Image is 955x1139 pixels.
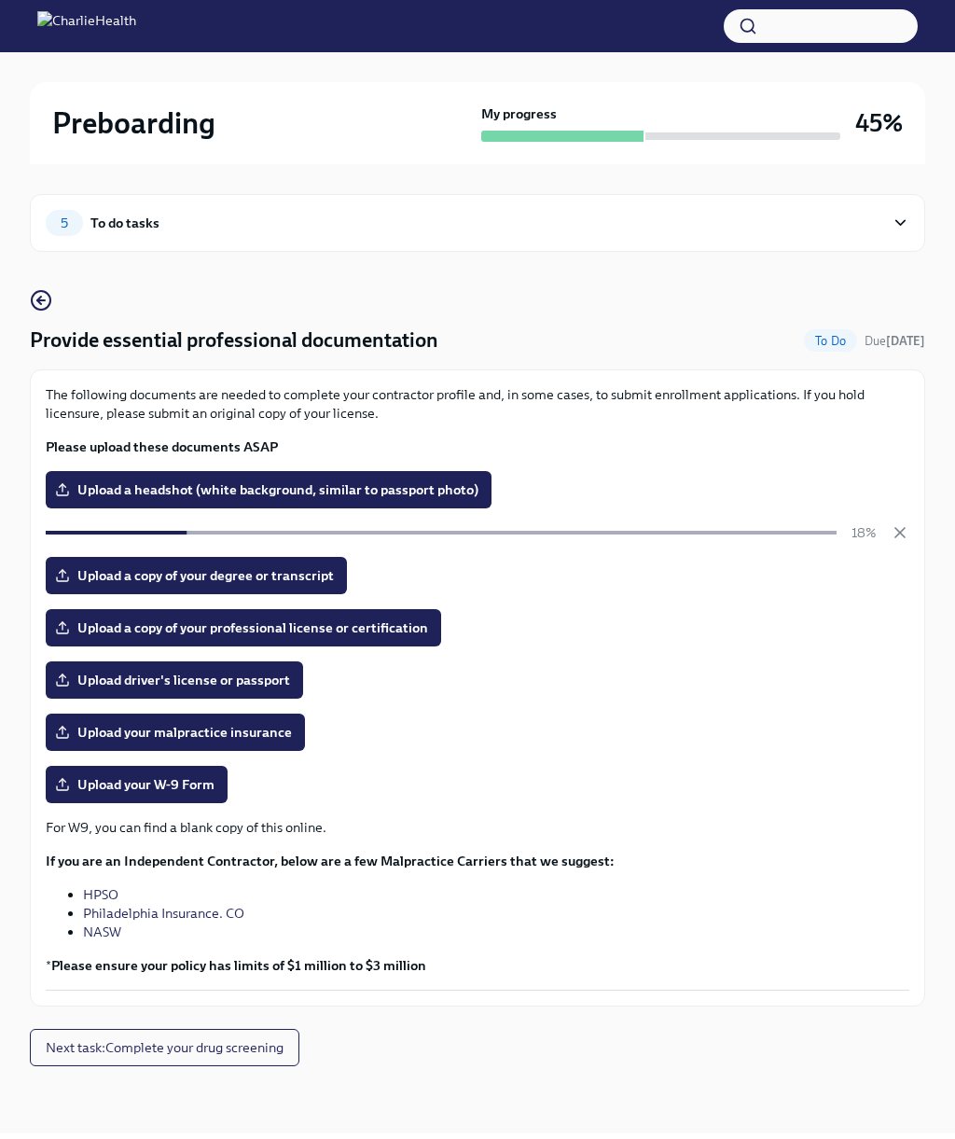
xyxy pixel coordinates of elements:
[865,334,925,348] span: Due
[46,385,909,423] p: The following documents are needed to complete your contractor profile and, in some cases, to sub...
[59,775,215,794] span: Upload your W-9 Form
[481,104,557,123] strong: My progress
[46,766,228,803] label: Upload your W-9 Form
[59,618,428,637] span: Upload a copy of your professional license or certification
[59,671,290,689] span: Upload driver's license or passport
[804,334,857,348] span: To Do
[46,853,615,869] strong: If you are an Independent Contractor, below are a few Malpractice Carriers that we suggest:
[46,1038,284,1057] span: Next task : Complete your drug screening
[891,523,909,542] button: Cancel
[59,480,478,499] span: Upload a headshot (white background, similar to passport photo)
[30,326,438,354] h4: Provide essential professional documentation
[46,661,303,699] label: Upload driver's license or passport
[46,714,305,751] label: Upload your malpractice insurance
[49,216,79,230] span: 5
[851,523,876,542] p: 18%
[83,924,121,940] a: NASW
[51,957,426,974] strong: Please ensure your policy has limits of $1 million to $3 million
[37,11,136,41] img: CharlieHealth
[855,106,903,140] h3: 45%
[83,886,118,903] a: HPSO
[90,213,159,233] div: To do tasks
[83,905,244,922] a: Philadelphia Insurance. CO
[46,818,909,837] p: For W9, you can find a blank copy of this online.
[46,609,441,646] label: Upload a copy of your professional license or certification
[46,438,278,455] strong: Please upload these documents ASAP
[886,334,925,348] strong: [DATE]
[865,332,925,350] span: October 6th, 2025 09:00
[59,723,292,742] span: Upload your malpractice insurance
[30,1029,299,1066] button: Next task:Complete your drug screening
[52,104,215,142] h2: Preboarding
[46,471,491,508] label: Upload a headshot (white background, similar to passport photo)
[46,557,347,594] label: Upload a copy of your degree or transcript
[59,566,334,585] span: Upload a copy of your degree or transcript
